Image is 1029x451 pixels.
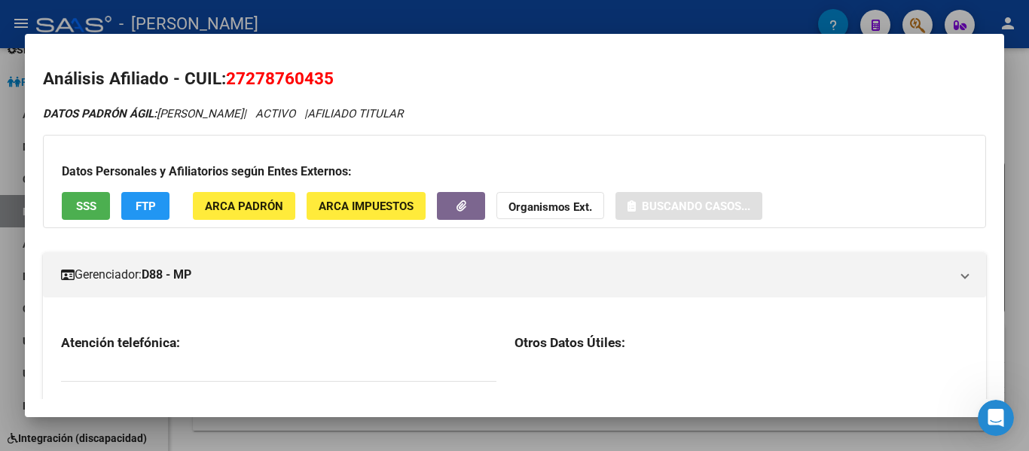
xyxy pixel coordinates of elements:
[43,66,986,92] h2: Análisis Afiliado - CUIL:
[205,200,283,213] span: ARCA Padrón
[307,107,403,120] span: AFILIADO TITULAR
[62,192,110,220] button: SSS
[496,192,604,220] button: Organismos Ext.
[43,107,243,120] span: [PERSON_NAME]
[307,192,426,220] button: ARCA Impuestos
[226,69,334,88] span: 27278760435
[43,107,157,120] strong: DATOS PADRÓN ÁGIL:
[615,192,762,220] button: Buscando casos...
[514,334,968,351] h3: Otros Datos Útiles:
[978,400,1014,436] iframe: Intercom live chat
[508,200,592,214] strong: Organismos Ext.
[43,107,403,120] i: | ACTIVO |
[142,266,191,284] strong: D88 - MP
[61,334,496,351] h3: Atención telefónica:
[642,200,750,213] span: Buscando casos...
[61,266,950,284] mat-panel-title: Gerenciador:
[76,200,96,213] span: SSS
[136,200,156,213] span: FTP
[319,200,414,213] span: ARCA Impuestos
[193,192,295,220] button: ARCA Padrón
[121,192,169,220] button: FTP
[43,252,986,297] mat-expansion-panel-header: Gerenciador:D88 - MP
[62,163,967,181] h3: Datos Personales y Afiliatorios según Entes Externos:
